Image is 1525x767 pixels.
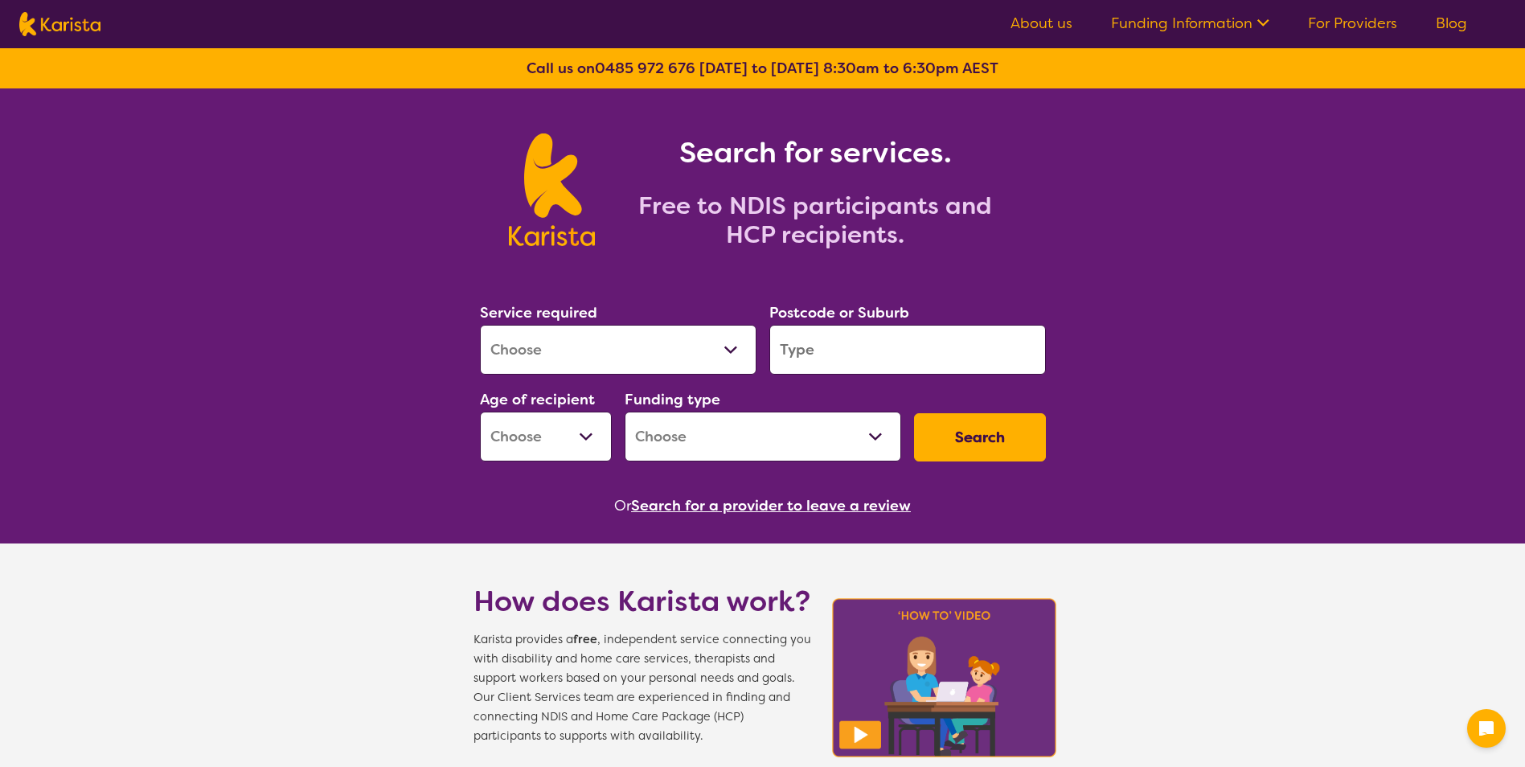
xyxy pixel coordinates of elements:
a: Blog [1436,14,1467,33]
span: Karista provides a , independent service connecting you with disability and home care services, t... [473,630,811,746]
b: free [573,632,597,647]
h1: Search for services. [614,133,1016,172]
a: About us [1011,14,1072,33]
img: Karista video [827,593,1062,762]
a: Funding Information [1111,14,1269,33]
button: Search [914,413,1046,461]
a: For Providers [1308,14,1397,33]
h2: Free to NDIS participants and HCP recipients. [614,191,1016,249]
a: 0485 972 676 [595,59,695,78]
label: Age of recipient [480,390,595,409]
label: Service required [480,303,597,322]
img: Karista logo [509,133,595,246]
label: Postcode or Suburb [769,303,909,322]
label: Funding type [625,390,720,409]
input: Type [769,325,1046,375]
span: Or [614,494,631,518]
button: Search for a provider to leave a review [631,494,911,518]
h1: How does Karista work? [473,582,811,621]
img: Karista logo [19,12,100,36]
b: Call us on [DATE] to [DATE] 8:30am to 6:30pm AEST [527,59,998,78]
